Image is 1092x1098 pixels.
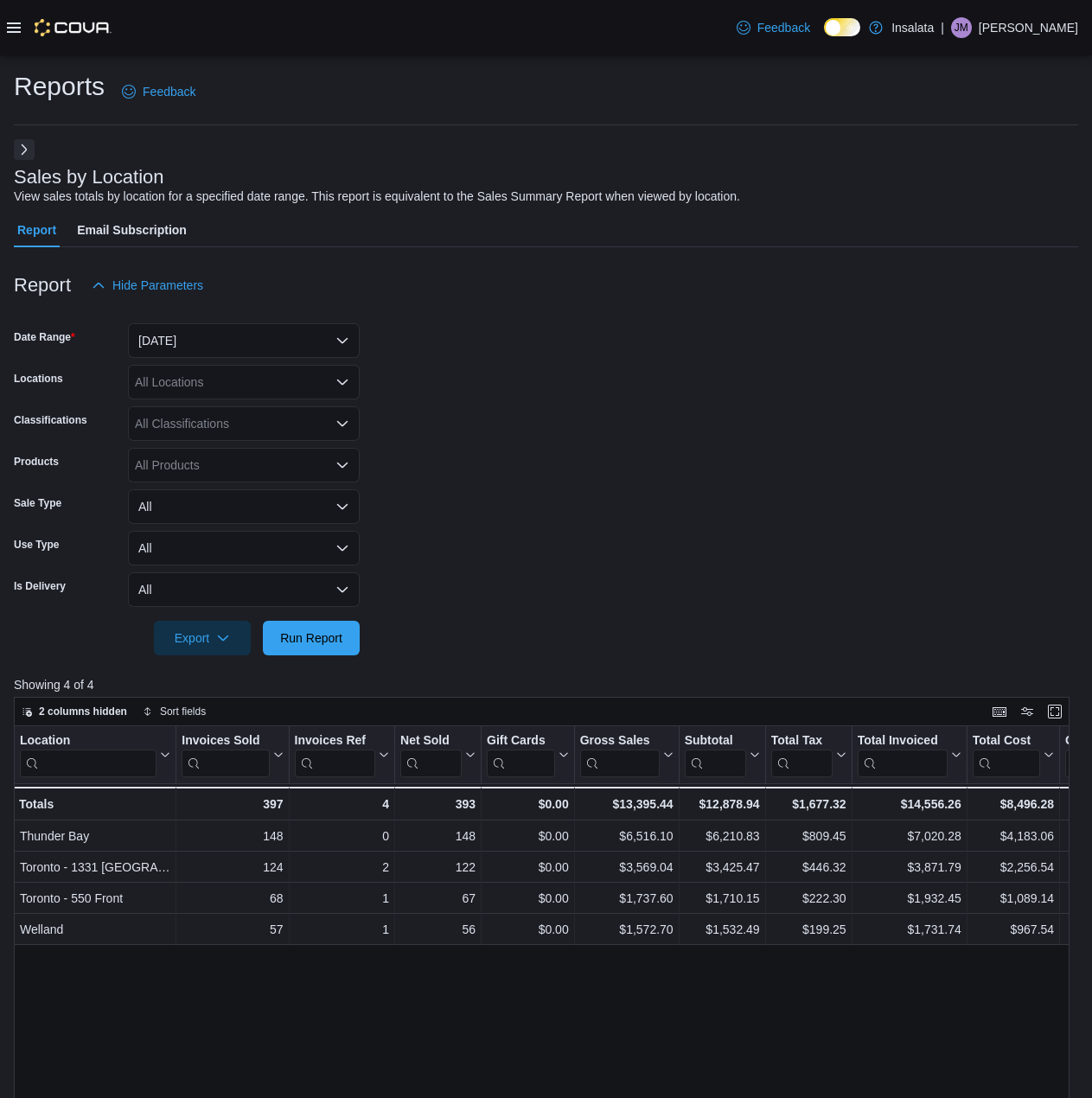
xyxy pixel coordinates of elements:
[400,732,476,776] button: Net Sold
[487,888,569,909] div: $0.00
[280,629,342,647] span: Run Report
[20,888,170,909] div: Toronto - 550 Front
[17,213,56,247] span: Report
[182,794,283,814] div: 397
[20,732,170,776] button: Location
[580,857,674,878] div: $3,569.04
[580,732,660,749] div: Gross Sales
[295,919,389,940] div: 1
[580,919,674,940] div: $1,572.70
[487,732,555,749] div: Gift Cards
[128,323,360,358] button: [DATE]
[143,83,195,100] span: Feedback
[858,826,961,846] div: $7,020.28
[295,857,389,878] div: 2
[14,496,61,510] label: Sale Type
[20,732,156,776] div: Location
[164,621,240,655] span: Export
[580,794,674,814] div: $13,395.44
[858,732,948,749] div: Total Invoiced
[400,857,476,878] div: 122
[295,888,389,909] div: 1
[757,19,810,36] span: Feedback
[685,732,746,776] div: Subtotal
[941,17,944,38] p: |
[14,538,59,552] label: Use Type
[858,732,961,776] button: Total Invoiced
[115,74,202,109] a: Feedback
[182,857,283,878] div: 124
[685,888,760,909] div: $1,710.15
[39,705,127,718] span: 2 columns hidden
[973,732,1040,749] div: Total Cost
[128,572,360,607] button: All
[35,19,112,36] img: Cova
[182,732,269,749] div: Invoices Sold
[263,621,360,655] button: Run Report
[85,268,210,303] button: Hide Parameters
[295,732,389,776] button: Invoices Ref
[580,732,674,776] button: Gross Sales
[487,857,569,878] div: $0.00
[20,732,156,749] div: Location
[973,826,1054,846] div: $4,183.06
[685,919,760,940] div: $1,532.49
[20,826,170,846] div: Thunder Bay
[14,139,35,160] button: Next
[128,531,360,565] button: All
[973,732,1054,776] button: Total Cost
[891,17,934,38] p: Insalata
[771,857,846,878] div: $446.32
[973,888,1054,909] div: $1,089.14
[182,826,283,846] div: 148
[160,705,206,718] span: Sort fields
[685,857,760,878] div: $3,425.47
[973,732,1040,776] div: Total Cost
[14,455,59,469] label: Products
[400,732,462,749] div: Net Sold
[182,732,269,776] div: Invoices Sold
[128,489,360,524] button: All
[112,277,203,294] span: Hide Parameters
[14,167,164,188] h3: Sales by Location
[580,826,674,846] div: $6,516.10
[14,188,740,206] div: View sales totals by location for a specified date range. This report is equivalent to the Sales ...
[487,826,569,846] div: $0.00
[487,794,569,814] div: $0.00
[14,413,87,427] label: Classifications
[182,919,283,940] div: 57
[951,17,972,38] div: James Moffitt
[1017,701,1038,722] button: Display options
[487,732,555,776] div: Gift Card Sales
[858,857,961,878] div: $3,871.79
[1044,701,1065,722] button: Enter fullscreen
[858,794,961,814] div: $14,556.26
[19,794,170,814] div: Totals
[400,888,476,909] div: 67
[730,10,817,45] a: Feedback
[973,794,1054,814] div: $8,496.28
[824,18,860,36] input: Dark Mode
[858,888,961,909] div: $1,932.45
[335,417,349,431] button: Open list of options
[182,732,283,776] button: Invoices Sold
[77,213,187,247] span: Email Subscription
[771,888,846,909] div: $222.30
[858,732,948,776] div: Total Invoiced
[335,375,349,389] button: Open list of options
[771,732,846,776] button: Total Tax
[295,732,375,749] div: Invoices Ref
[771,794,846,814] div: $1,677.32
[973,919,1054,940] div: $967.54
[685,826,760,846] div: $6,210.83
[14,676,1081,693] p: Showing 4 of 4
[14,275,71,296] h3: Report
[858,919,961,940] div: $1,731.74
[955,17,968,38] span: JM
[20,919,170,940] div: Welland
[989,701,1010,722] button: Keyboard shortcuts
[295,826,389,846] div: 0
[295,732,375,776] div: Invoices Ref
[14,579,66,593] label: Is Delivery
[14,330,75,344] label: Date Range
